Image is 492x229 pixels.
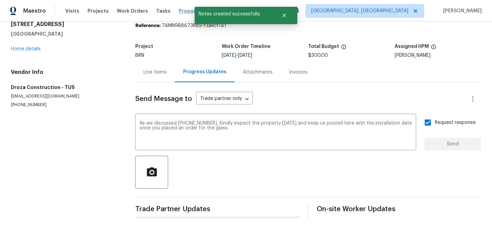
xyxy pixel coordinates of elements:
span: [DATE] [238,53,252,58]
h4: Vendor Info [11,69,119,76]
p: [PHONE_NUMBER] [11,102,119,108]
span: Notes created successfully. [195,7,273,21]
span: [DATE] [222,53,236,58]
span: BRN [135,53,144,58]
p: [EMAIL_ADDRESS][DOMAIN_NAME] [11,93,119,99]
div: [PERSON_NAME] [395,53,481,58]
a: Home details [11,47,41,51]
h5: Total Budget [308,44,339,49]
span: Request response [435,119,476,126]
span: Maestro [23,8,46,14]
span: Visits [65,8,79,14]
span: On-site Worker Updates [317,206,481,213]
span: [PERSON_NAME] [440,8,482,14]
span: Tasks [156,9,170,13]
span: The hpm assigned to this work order. [431,44,436,53]
span: [GEOGRAPHIC_DATA], [GEOGRAPHIC_DATA] [311,8,408,14]
h2: [STREET_ADDRESS] [11,21,119,28]
div: Line Items [143,69,167,76]
button: Close [273,9,296,22]
div: Trade partner only [196,93,253,105]
b: Reference: [135,23,161,28]
span: Trade Partner Updates [135,206,300,213]
div: 74MN9B8673RB9-f3aecf141 [135,22,481,29]
h5: Assigned HPM [395,44,429,49]
h5: Droza Construction - TUS [11,84,119,91]
span: - [222,53,252,58]
div: Progress Updates [183,68,227,75]
span: The total cost of line items that have been proposed by Opendoor. This sum includes line items th... [341,44,346,53]
span: Properties [179,8,205,14]
span: Work Orders [117,8,148,14]
div: Attachments [243,69,273,76]
h5: [GEOGRAPHIC_DATA] [11,30,119,37]
span: Send Message to [135,96,192,102]
h5: Work Order Timeline [222,44,271,49]
span: Projects [87,8,109,14]
div: Invoices [289,69,307,76]
h5: Project [135,44,153,49]
span: $300.00 [308,53,328,58]
textarea: As we discussed [PHONE_NUMBER], Kindly inspect the property [DATE] and keep us posted here with t... [139,121,412,145]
